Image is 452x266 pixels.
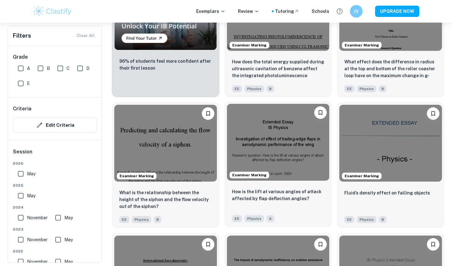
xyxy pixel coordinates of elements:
a: Tutoring [275,8,299,15]
span: Physics [357,85,376,92]
a: Schools [312,8,329,15]
span: EE [232,215,242,222]
span: Examiner Marking [117,173,156,179]
span: November [27,214,48,221]
span: Examiner Marking [342,42,381,48]
a: Examiner MarkingBookmarkFluid’s density effect on falling objectsEEPhysicsB [337,102,444,228]
button: Bookmark [427,107,439,120]
span: B [379,216,386,223]
span: B [379,85,386,92]
a: Examiner MarkingBookmarkHow is the lift at various angles of attack affected by flap deflection a... [224,102,332,228]
span: B [266,85,274,92]
p: 96% of students feel more confident after their first lesson [119,58,212,72]
button: Bookmark [314,238,327,251]
button: UPGRADE NOW [375,6,419,17]
span: Examiner Marking [342,173,381,179]
span: May [64,214,73,221]
h6: Session [13,148,97,161]
button: Bookmark [202,238,214,251]
button: JV [350,5,363,18]
p: Exemplars [196,8,225,15]
span: A [27,65,30,72]
span: 2025 [13,183,97,188]
button: Bookmark [202,107,214,120]
span: 2026 [13,161,97,166]
a: Examiner MarkingBookmarkWhat is the relationship between the height of the siphon and the flow ve... [112,102,219,228]
span: EE [344,216,354,223]
span: May [64,236,73,243]
span: Physics [245,85,264,92]
img: Physics EE example thumbnail: What is the relationship between the hei [114,105,217,182]
span: 2022 [13,248,97,254]
span: EE [232,85,242,92]
p: Fluid’s density effect on falling objects [344,189,430,196]
span: Examiner Marking [230,172,269,178]
p: What is the relationship between the height of the siphon and the flow velocity out of the siphon? [119,189,212,210]
span: E [27,80,30,87]
span: B [47,65,50,72]
span: November [27,236,48,243]
button: Bookmark [314,106,327,119]
span: November [27,258,48,265]
button: Help and Feedback [334,6,345,17]
p: What effect does the difference in radius at the top and bottom of the roller coaster loop have o... [344,58,437,80]
button: Edit Criteria [13,118,97,133]
h6: JV [353,8,360,15]
span: May [27,192,35,199]
img: Physics EE example thumbnail: Fluid’s density effect on falling object [339,105,442,182]
button: Bookmark [427,238,439,251]
span: 2024 [13,205,97,210]
span: C [67,65,70,72]
span: D [86,65,89,72]
span: Physics [132,216,151,223]
p: Review [238,8,259,15]
span: B [154,216,161,223]
img: Clastify logo [33,5,73,18]
span: 2023 [13,226,97,232]
span: EE [119,216,129,223]
p: How does the total energy supplied during ultrasonic cavitation of benzene affect the integrated ... [232,58,325,80]
span: Physics [245,215,264,222]
span: A [266,215,274,222]
span: May [27,170,35,177]
span: EE [344,85,354,92]
span: Examiner Marking [230,42,269,48]
h6: Criteria [13,105,31,113]
span: Physics [357,216,376,223]
p: How is the lift at various angles of attack affected by flap deflection angles? [232,188,325,202]
h6: Filters [13,31,31,40]
span: May [64,258,73,265]
h6: Grade [13,53,97,61]
img: Physics EE example thumbnail: How is the lift at various angles of att [227,104,330,181]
